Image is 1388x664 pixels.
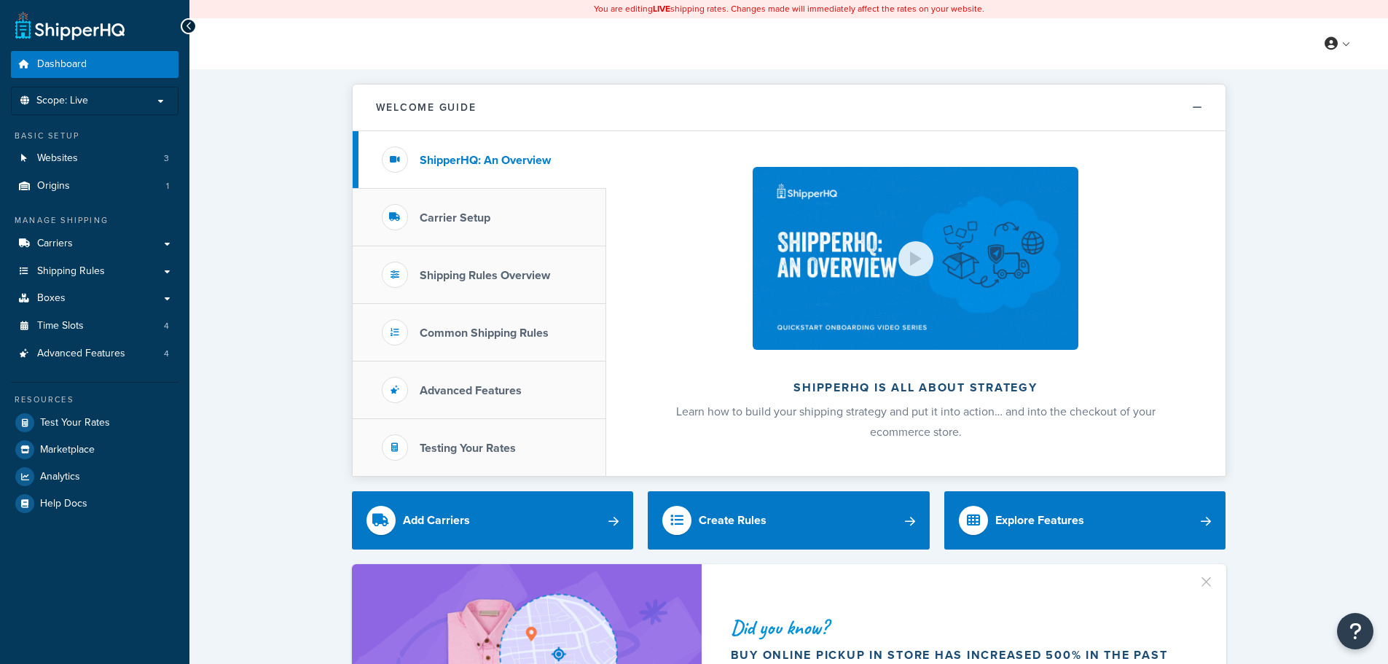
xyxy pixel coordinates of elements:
h3: Testing Your Rates [420,442,516,455]
li: Origins [11,173,179,200]
span: Websites [37,152,78,165]
div: Did you know? [731,617,1191,638]
a: Marketplace [11,437,179,463]
span: Dashboard [37,58,87,71]
button: Welcome Guide [353,85,1226,131]
a: Advanced Features4 [11,340,179,367]
div: Add Carriers [403,510,470,531]
span: Advanced Features [37,348,125,360]
span: 4 [164,320,169,332]
div: Resources [11,394,179,406]
div: Explore Features [995,510,1084,531]
h2: Welcome Guide [376,102,477,113]
span: Scope: Live [36,95,88,107]
div: Manage Shipping [11,214,179,227]
span: Test Your Rates [40,417,110,429]
a: Test Your Rates [11,410,179,436]
li: Advanced Features [11,340,179,367]
span: Boxes [37,292,66,305]
a: Carriers [11,230,179,257]
span: Origins [37,180,70,192]
div: Basic Setup [11,130,179,142]
h3: Shipping Rules Overview [420,269,550,282]
span: Analytics [40,471,80,483]
span: Help Docs [40,498,87,510]
div: Create Rules [699,510,766,531]
img: ShipperHQ is all about strategy [753,167,1078,350]
span: Shipping Rules [37,265,105,278]
a: Websites3 [11,145,179,172]
h2: ShipperHQ is all about strategy [645,381,1187,394]
a: Add Carriers [352,491,634,550]
span: 3 [164,152,169,165]
span: Time Slots [37,320,84,332]
a: Dashboard [11,51,179,78]
a: Shipping Rules [11,258,179,285]
h3: Common Shipping Rules [420,327,549,340]
a: Origins1 [11,173,179,200]
a: Help Docs [11,491,179,517]
a: Create Rules [648,491,930,550]
h3: Advanced Features [420,384,522,397]
span: Carriers [37,238,73,250]
b: LIVE [653,2,670,15]
a: Time Slots4 [11,313,179,340]
button: Open Resource Center [1337,613,1373,649]
a: Explore Features [944,491,1226,550]
span: 1 [166,180,169,192]
a: Boxes [11,285,179,312]
h3: ShipperHQ: An Overview [420,154,551,167]
a: Analytics [11,464,179,490]
li: Time Slots [11,313,179,340]
span: Learn how to build your shipping strategy and put it into action… and into the checkout of your e... [676,403,1156,440]
span: 4 [164,348,169,360]
h3: Carrier Setup [420,211,490,224]
span: Marketplace [40,444,95,456]
li: Websites [11,145,179,172]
